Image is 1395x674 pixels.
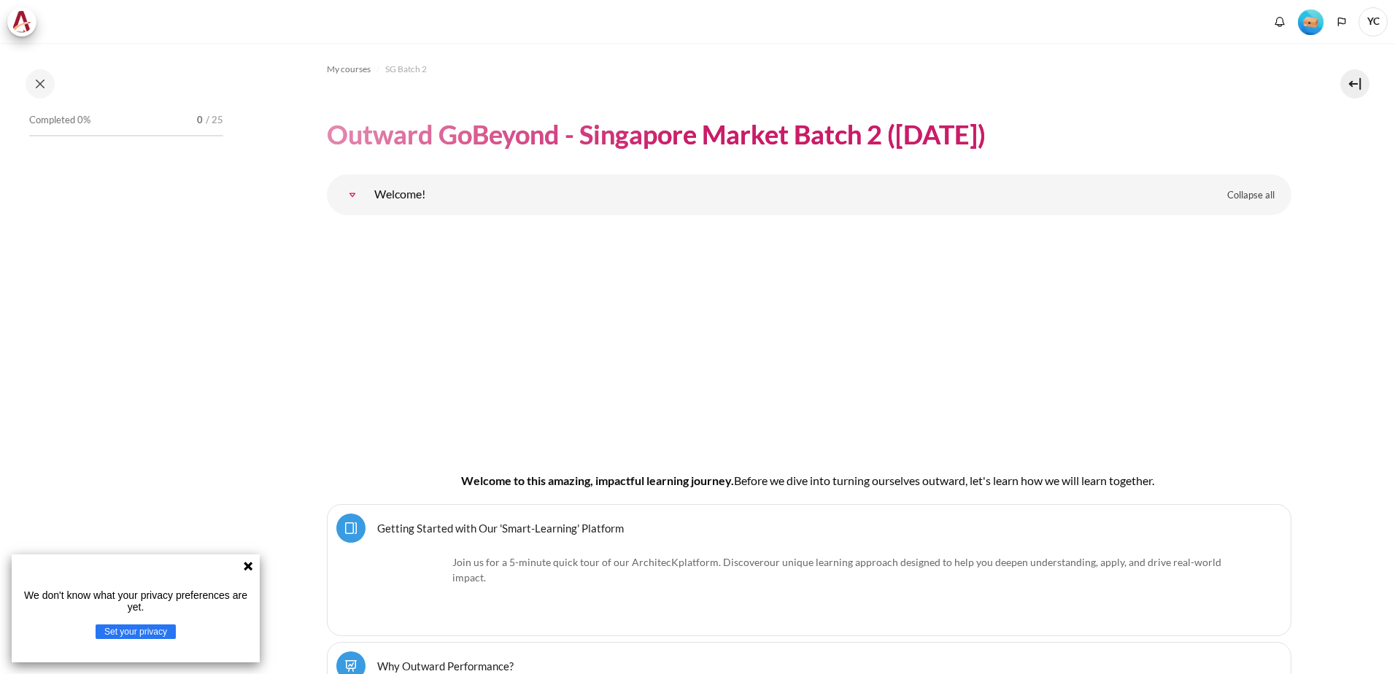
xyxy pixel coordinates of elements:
a: Getting Started with Our 'Smart-Learning' Platform [377,521,624,535]
a: Why Outward Performance? [377,659,514,673]
span: Completed 0% [29,113,90,128]
span: B [734,473,741,487]
a: Architeck Architeck [7,7,44,36]
div: Level #1 [1298,8,1323,35]
a: User menu [1359,7,1388,36]
a: Level #1 [1292,8,1329,35]
a: SG Batch 2 [385,61,427,78]
span: . [452,556,1221,584]
p: We don't know what your privacy preferences are yet. [18,589,254,613]
img: Level #1 [1298,9,1323,35]
a: Collapse all [1216,183,1286,208]
h1: Outward GoBeyond - Singapore Market Batch 2 ([DATE]) [327,117,986,152]
span: SG Batch 2 [385,63,427,76]
button: Languages [1331,11,1353,33]
span: our unique learning approach designed to help you deepen understanding, apply, and drive real-wor... [452,556,1221,584]
nav: Navigation bar [327,58,1291,81]
span: Collapse all [1227,188,1275,203]
a: My courses [327,61,371,78]
h4: Welcome to this amazing, impactful learning journey. [374,472,1245,489]
img: Architeck [12,11,32,33]
a: Welcome! [338,180,367,209]
div: Show notification window with no new notifications [1269,11,1291,33]
span: efore we dive into turning ourselves outward, let's learn how we will learn together. [741,473,1154,487]
p: Join us for a 5-minute quick tour of our ArchitecK platform. Discover [374,554,1244,585]
span: My courses [327,63,371,76]
img: platform logo [374,554,447,627]
span: 0 [197,113,203,128]
button: Set your privacy [96,624,176,639]
span: YC [1359,7,1388,36]
span: / 25 [206,113,223,128]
